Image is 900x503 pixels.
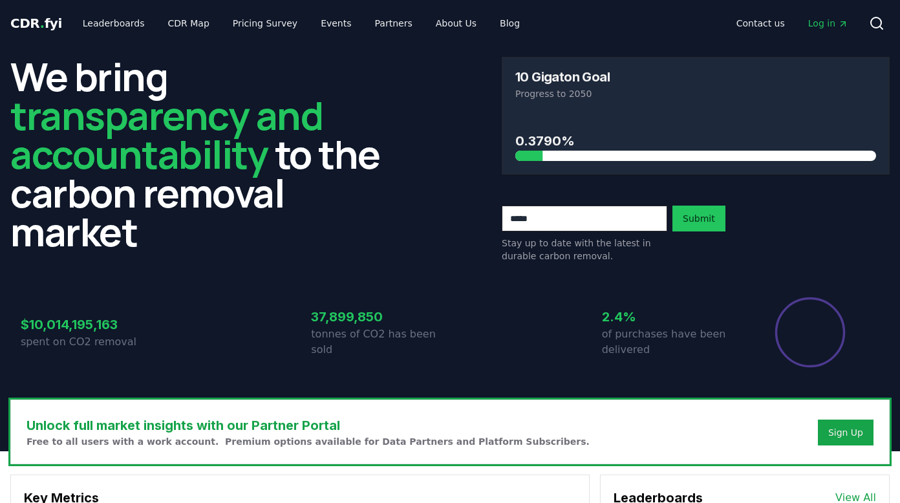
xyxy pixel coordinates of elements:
h3: 0.3790% [515,131,876,151]
h3: 2.4% [602,307,741,326]
nav: Main [726,12,859,35]
p: of purchases have been delivered [602,326,741,358]
h3: $10,014,195,163 [21,315,160,334]
a: Log in [798,12,859,35]
h3: Unlock full market insights with our Partner Portal [27,416,590,435]
a: CDR.fyi [10,14,62,32]
nav: Main [72,12,530,35]
a: Partners [365,12,423,35]
a: Leaderboards [72,12,155,35]
h3: 10 Gigaton Goal [515,70,610,83]
span: transparency and accountability [10,89,323,180]
p: tonnes of CO2 has been sold [311,326,450,358]
span: Log in [808,17,848,30]
h2: We bring to the carbon removal market [10,57,398,251]
a: Blog [489,12,530,35]
a: CDR Map [158,12,220,35]
a: Pricing Survey [222,12,308,35]
a: Contact us [726,12,795,35]
button: Sign Up [818,420,873,445]
a: Events [310,12,361,35]
button: Submit [672,206,725,231]
span: CDR fyi [10,16,62,31]
p: spent on CO2 removal [21,334,160,350]
span: . [40,16,45,31]
div: Percentage of sales delivered [774,296,846,369]
a: About Us [425,12,487,35]
p: Progress to 2050 [515,87,876,100]
p: Free to all users with a work account. Premium options available for Data Partners and Platform S... [27,435,590,448]
a: Sign Up [828,426,863,439]
h3: 37,899,850 [311,307,450,326]
p: Stay up to date with the latest in durable carbon removal. [502,237,667,262]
